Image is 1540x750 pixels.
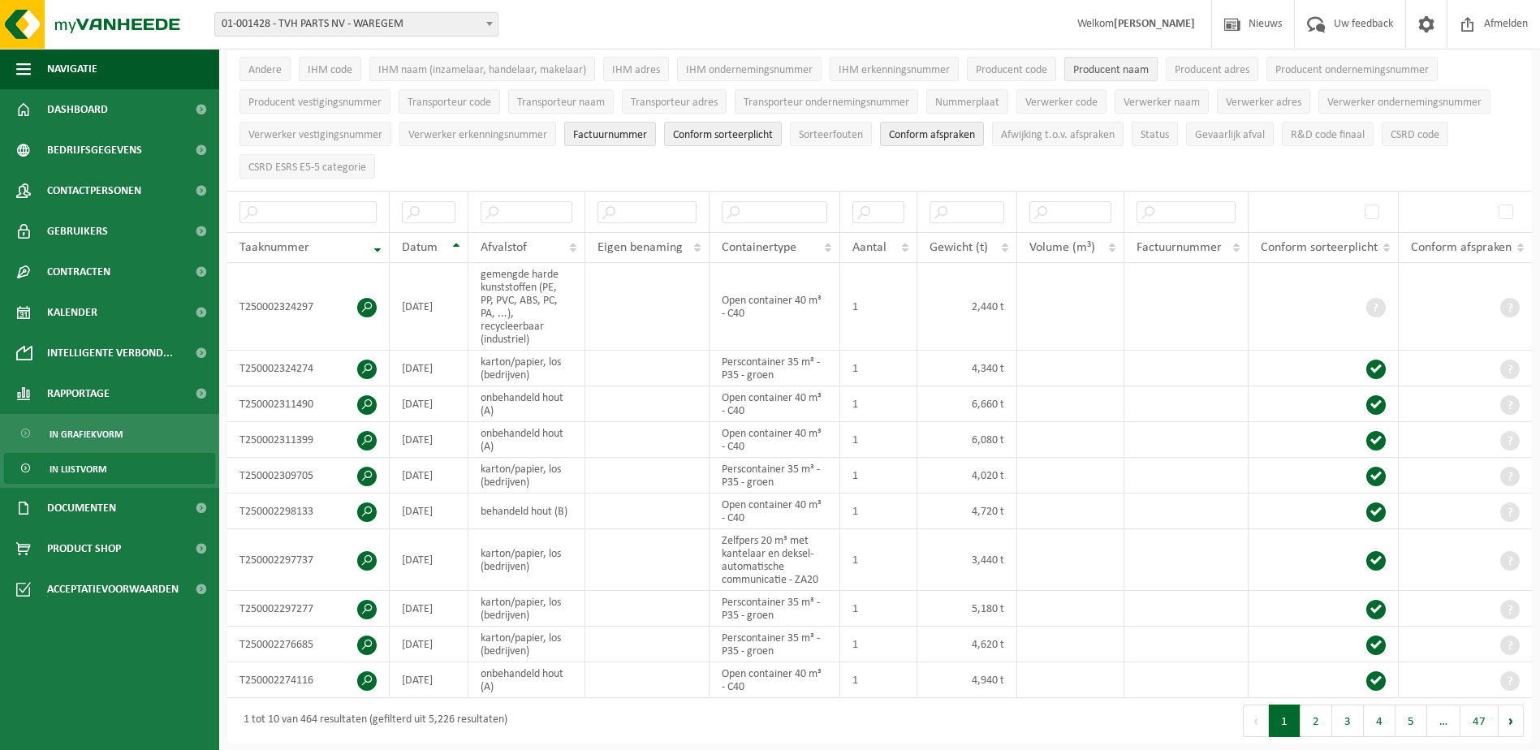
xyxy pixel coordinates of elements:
[47,170,141,211] span: Contactpersonen
[227,263,390,351] td: T250002324297
[744,97,909,109] span: Transporteur ondernemingsnummer
[214,12,498,37] span: 01-001428 - TVH PARTS NV - WAREGEM
[1073,64,1149,76] span: Producent naam
[390,494,468,529] td: [DATE]
[227,351,390,386] td: T250002324274
[227,458,390,494] td: T250002309705
[917,422,1017,458] td: 6,080 t
[917,529,1017,591] td: 3,440 t
[710,386,840,422] td: Open container 40 m³ - C40
[917,662,1017,698] td: 4,940 t
[930,241,988,254] span: Gewicht (t)
[1275,64,1429,76] span: Producent ondernemingsnummer
[1411,241,1512,254] span: Conform afspraken
[468,627,585,662] td: karton/papier, los (bedrijven)
[686,64,813,76] span: IHM ondernemingsnummer
[468,494,585,529] td: behandeld hout (B)
[4,453,215,484] a: In lijstvorm
[710,662,840,698] td: Open container 40 m³ - C40
[1124,97,1200,109] span: Verwerker naam
[1499,705,1524,737] button: Next
[1166,57,1258,81] button: Producent adresProducent adres: Activate to sort
[47,292,97,333] span: Kalender
[408,97,491,109] span: Transporteur code
[308,64,352,76] span: IHM code
[239,241,309,254] span: Taaknummer
[710,494,840,529] td: Open container 40 m³ - C40
[1064,57,1158,81] button: Producent naamProducent naam: Activate to sort
[468,591,585,627] td: karton/papier, los (bedrijven)
[880,122,984,146] button: Conform afspraken : Activate to sort
[227,591,390,627] td: T250002297277
[722,241,796,254] span: Containertype
[1266,57,1438,81] button: Producent ondernemingsnummerProducent ondernemingsnummer: Activate to sort
[47,89,108,130] span: Dashboard
[603,57,669,81] button: IHM adresIHM adres: Activate to sort
[227,386,390,422] td: T250002311490
[47,569,179,610] span: Acceptatievoorwaarden
[390,458,468,494] td: [DATE]
[917,591,1017,627] td: 5,180 t
[227,627,390,662] td: T250002276685
[399,89,500,114] button: Transporteur codeTransporteur code: Activate to sort
[926,89,1008,114] button: NummerplaatNummerplaat: Activate to sort
[840,591,917,627] td: 1
[840,662,917,698] td: 1
[47,488,116,528] span: Documenten
[917,458,1017,494] td: 4,020 t
[917,627,1017,662] td: 4,620 t
[664,122,782,146] button: Conform sorteerplicht : Activate to sort
[1427,705,1460,737] span: …
[1029,241,1095,254] span: Volume (m³)
[852,241,886,254] span: Aantal
[1141,129,1169,141] span: Status
[390,591,468,627] td: [DATE]
[390,422,468,458] td: [DATE]
[1382,122,1448,146] button: CSRD codeCSRD code: Activate to sort
[481,241,527,254] span: Afvalstof
[50,419,123,450] span: In grafiekvorm
[917,494,1017,529] td: 4,720 t
[677,57,822,81] button: IHM ondernemingsnummerIHM ondernemingsnummer: Activate to sort
[1327,97,1482,109] span: Verwerker ondernemingsnummer
[1132,122,1178,146] button: StatusStatus: Activate to sort
[390,263,468,351] td: [DATE]
[227,422,390,458] td: T250002311399
[248,64,282,76] span: Andere
[840,529,917,591] td: 1
[840,422,917,458] td: 1
[917,351,1017,386] td: 4,340 t
[390,627,468,662] td: [DATE]
[227,529,390,591] td: T250002297737
[378,64,586,76] span: IHM naam (inzamelaar, handelaar, makelaar)
[390,351,468,386] td: [DATE]
[917,386,1017,422] td: 6,660 t
[47,49,97,89] span: Navigatie
[239,154,375,179] button: CSRD ESRS E5-5 categorieCSRD ESRS E5-5 categorie: Activate to sort
[976,64,1047,76] span: Producent code
[390,529,468,591] td: [DATE]
[468,422,585,458] td: onbehandeld hout (A)
[468,458,585,494] td: karton/papier, los (bedrijven)
[47,252,110,292] span: Contracten
[468,263,585,351] td: gemengde harde kunststoffen (PE, PP, PVC, ABS, PC, PA, ...), recycleerbaar (industriel)
[673,129,773,141] span: Conform sorteerplicht
[935,97,999,109] span: Nummerplaat
[830,57,959,81] button: IHM erkenningsnummerIHM erkenningsnummer: Activate to sort
[508,89,614,114] button: Transporteur naamTransporteur naam: Activate to sort
[1282,122,1374,146] button: R&D code finaalR&amp;D code finaal: Activate to sort
[248,97,382,109] span: Producent vestigingsnummer
[710,422,840,458] td: Open container 40 m³ - C40
[468,351,585,386] td: karton/papier, los (bedrijven)
[248,162,366,174] span: CSRD ESRS E5-5 categorie
[799,129,863,141] span: Sorteerfouten
[967,57,1056,81] button: Producent codeProducent code: Activate to sort
[1025,97,1098,109] span: Verwerker code
[1217,89,1310,114] button: Verwerker adresVerwerker adres: Activate to sort
[1226,97,1301,109] span: Verwerker adres
[1269,705,1301,737] button: 1
[564,122,656,146] button: FactuurnummerFactuurnummer: Activate to sort
[402,241,438,254] span: Datum
[992,122,1124,146] button: Afwijking t.o.v. afsprakenAfwijking t.o.v. afspraken: Activate to sort
[1364,705,1395,737] button: 4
